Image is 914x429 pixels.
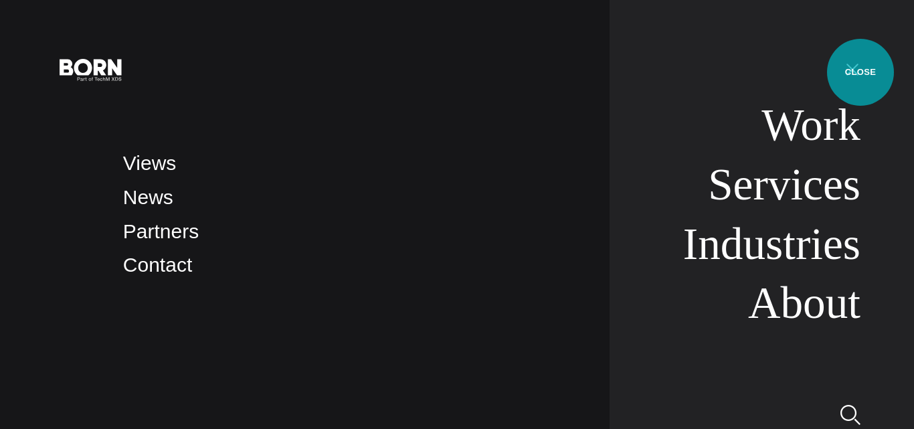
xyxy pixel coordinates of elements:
img: Search [840,405,860,425]
a: Contact [123,254,192,276]
a: Services [708,159,860,209]
a: Partners [123,220,199,242]
a: News [123,186,173,208]
a: About [748,278,860,328]
a: Views [123,152,176,174]
a: Work [761,100,860,150]
button: Open [836,55,869,83]
a: Industries [683,219,860,269]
